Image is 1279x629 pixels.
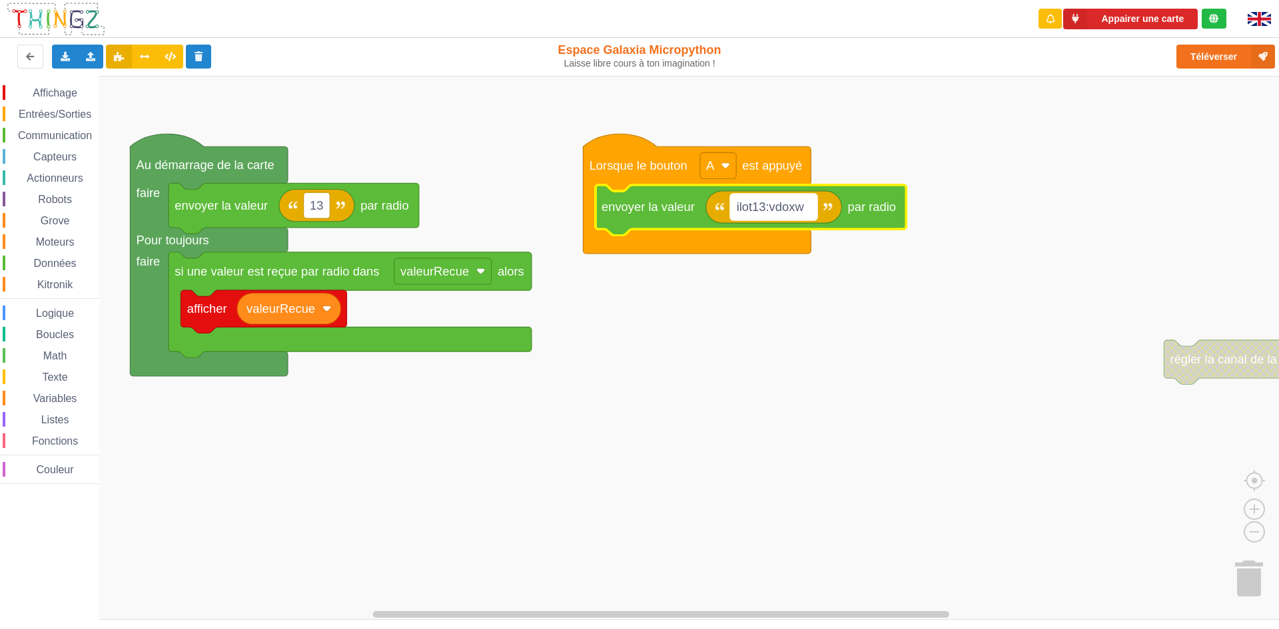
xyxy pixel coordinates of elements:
[528,58,751,69] div: Laisse libre cours à ton imagination !
[400,264,469,278] text: valeurRecue
[137,254,161,268] text: faire
[32,258,79,269] span: Données
[17,108,93,120] span: Entrées/Sorties
[175,198,268,212] text: envoyer la valeur
[36,194,74,205] span: Robots
[590,158,687,172] text: Lorsque le bouton
[34,329,76,340] span: Boucles
[360,198,408,212] text: par radio
[175,264,379,278] text: si une valeur est reçue par radio dans
[498,264,524,278] text: alors
[34,236,77,248] span: Moteurs
[35,464,76,475] span: Couleur
[34,308,76,319] span: Logique
[40,371,69,383] span: Texte
[848,200,896,214] text: par radio
[39,215,72,226] span: Grove
[31,87,79,99] span: Affichage
[31,151,79,162] span: Capteurs
[25,172,85,184] span: Actionneurs
[137,158,274,172] text: Au démarrage de la carte
[30,435,80,447] span: Fonctions
[35,279,75,290] span: Kitronik
[6,1,106,37] img: thingz_logo.png
[602,200,695,214] text: envoyer la valeur
[137,186,161,200] text: faire
[41,350,69,361] span: Math
[187,302,227,315] text: afficher
[742,158,802,172] text: est appuyé
[39,414,71,425] span: Listes
[137,233,209,247] text: Pour toujours
[706,158,715,172] text: A
[16,130,94,141] span: Communication
[246,302,315,315] text: valeurRecue
[737,200,805,214] text: ilot13:vdoxw
[528,43,751,69] div: Espace Galaxia Micropython
[1202,9,1226,29] div: Tu es connecté au serveur de création de Thingz
[31,393,79,404] span: Variables
[310,198,323,212] text: 13
[1248,12,1271,26] img: gb.png
[1176,45,1275,69] button: Téléverser
[1063,9,1198,29] button: Appairer une carte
